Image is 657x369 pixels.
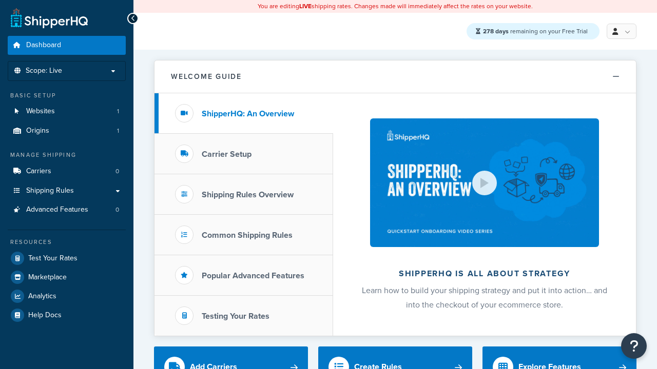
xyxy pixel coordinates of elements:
[8,36,126,55] a: Dashboard
[26,107,55,116] span: Websites
[8,200,126,219] a: Advanced Features0
[8,91,126,100] div: Basic Setup
[8,268,126,286] a: Marketplace
[117,127,119,135] span: 1
[360,269,609,278] h2: ShipperHQ is all about strategy
[26,187,74,195] span: Shipping Rules
[8,306,126,324] a: Help Docs
[8,121,126,140] a: Origins1
[202,312,269,321] h3: Testing Your Rates
[483,27,509,36] strong: 278 days
[202,150,252,159] h3: Carrier Setup
[8,162,126,181] li: Carriers
[26,127,49,135] span: Origins
[8,200,126,219] li: Advanced Features
[26,167,51,176] span: Carriers
[8,102,126,121] li: Websites
[8,102,126,121] a: Websites1
[28,292,56,301] span: Analytics
[202,231,293,240] h3: Common Shipping Rules
[117,107,119,116] span: 1
[370,118,599,247] img: ShipperHQ is all about strategy
[8,249,126,268] a: Test Your Rates
[202,109,294,118] h3: ShipperHQ: An Overview
[202,271,304,280] h3: Popular Advanced Features
[26,67,62,75] span: Scope: Live
[28,254,78,263] span: Test Your Rates
[483,27,588,36] span: remaining on your Free Trial
[8,151,126,159] div: Manage Shipping
[8,121,126,140] li: Origins
[621,333,647,359] button: Open Resource Center
[362,284,607,311] span: Learn how to build your shipping strategy and put it into action… and into the checkout of your e...
[299,2,312,11] b: LIVE
[8,162,126,181] a: Carriers0
[115,167,119,176] span: 0
[202,190,294,199] h3: Shipping Rules Overview
[8,238,126,247] div: Resources
[28,273,67,282] span: Marketplace
[8,181,126,200] a: Shipping Rules
[8,287,126,305] a: Analytics
[26,206,88,214] span: Advanced Features
[154,60,636,93] button: Welcome Guide
[26,41,61,50] span: Dashboard
[28,311,62,320] span: Help Docs
[171,73,242,80] h2: Welcome Guide
[115,206,119,214] span: 0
